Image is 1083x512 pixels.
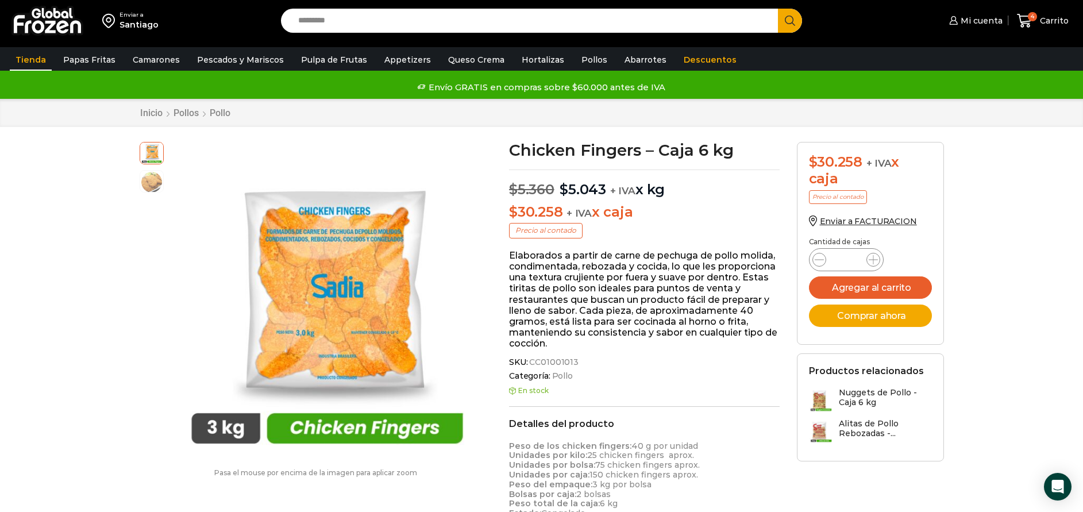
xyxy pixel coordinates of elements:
img: address-field-icon.svg [102,11,120,30]
span: pollo-apanado [140,171,163,194]
h3: Nuggets de Pollo - Caja 6 kg [839,388,932,407]
p: En stock [509,387,780,395]
span: 4 [1028,12,1037,21]
a: Papas Fritas [57,49,121,71]
h2: Productos relacionados [809,365,924,376]
div: x caja [809,154,932,187]
h3: Alitas de Pollo Rebozadas -... [839,419,932,438]
a: Enviar a FACTURACION [809,216,917,226]
bdi: 5.043 [560,181,606,198]
a: Pulpa de Frutas [295,49,373,71]
span: $ [509,203,518,220]
p: Precio al contado [809,190,867,204]
bdi: 30.258 [509,203,562,220]
span: Carrito [1037,15,1069,26]
span: $ [560,181,568,198]
div: Enviar a [120,11,159,19]
h2: Detalles del producto [509,418,780,429]
strong: Peso total de la caja: [509,498,600,509]
strong: Unidades por bolsa: [509,460,595,470]
span: Mi cuenta [958,15,1003,26]
a: Tienda [10,49,52,71]
button: Search button [778,9,802,33]
a: 4 Carrito [1014,7,1072,34]
p: Precio al contado [509,223,583,238]
span: $ [509,181,518,198]
span: Categoría: [509,371,780,381]
a: Camarones [127,49,186,71]
strong: Unidades por caja: [509,469,589,480]
p: x caja [509,204,780,221]
div: Santiago [120,19,159,30]
a: Pollo [550,371,573,381]
p: Cantidad de cajas [809,238,932,246]
p: Pasa el mouse por encima de la imagen para aplicar zoom [140,469,492,477]
a: Alitas de Pollo Rebozadas -... [809,419,932,444]
strong: Bolsas por caja: [509,489,576,499]
nav: Breadcrumb [140,107,231,118]
a: Descuentos [678,49,742,71]
button: Comprar ahora [809,305,932,327]
p: Elaborados a partir de carne de pechuga de pollo molida, condimentada, rebozada y cocida, lo que ... [509,250,780,349]
a: Hortalizas [516,49,570,71]
span: chicken-fingers [140,141,163,164]
a: Pollos [173,107,199,118]
a: Pescados y Mariscos [191,49,290,71]
div: Open Intercom Messenger [1044,473,1072,501]
span: + IVA [566,207,592,219]
a: Inicio [140,107,163,118]
span: $ [809,153,818,170]
input: Product quantity [835,252,857,268]
span: + IVA [866,157,892,169]
p: x kg [509,170,780,198]
strong: Unidades por kilo: [509,450,587,460]
span: CC01001013 [527,357,579,367]
span: + IVA [610,185,635,197]
h1: Chicken Fingers – Caja 6 kg [509,142,780,158]
bdi: 30.258 [809,153,862,170]
a: Appetizers [379,49,437,71]
button: Agregar al carrito [809,276,932,299]
a: Abarrotes [619,49,672,71]
span: Enviar a FACTURACION [820,216,917,226]
strong: Peso del empaque: [509,479,592,490]
a: Pollos [576,49,613,71]
strong: Peso de los chicken fingers: [509,441,631,451]
a: Mi cuenta [946,9,1003,32]
a: Nuggets de Pollo - Caja 6 kg [809,388,932,413]
span: SKU: [509,357,780,367]
bdi: 5.360 [509,181,554,198]
a: Queso Crema [442,49,510,71]
a: Pollo [209,107,231,118]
